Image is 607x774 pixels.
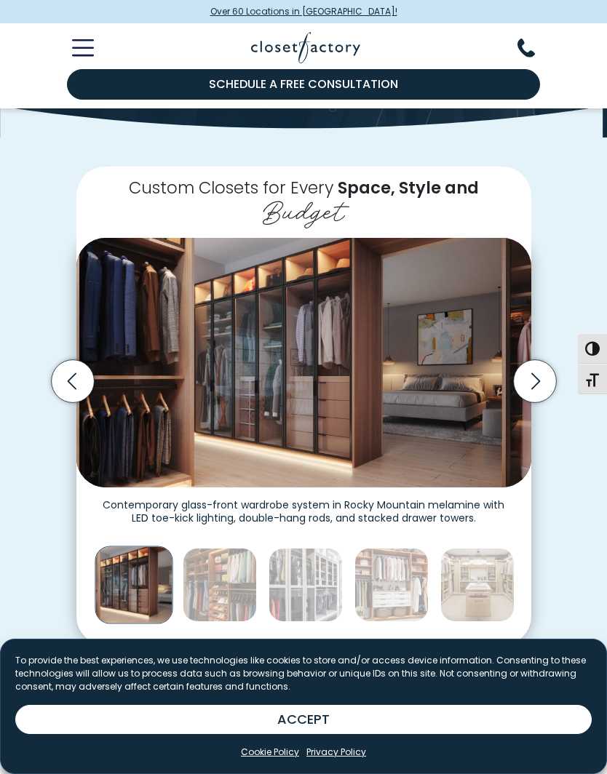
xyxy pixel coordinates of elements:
figcaption: Contemporary glass-front wardrobe system in Rocky Mountain melamine with LED toe-kick lighting, d... [76,487,531,524]
img: Glass-top island, velvet-lined jewelry drawers, and LED wardrobe lighting. Custom cabinetry in Rh... [440,548,515,622]
p: To provide the best experiences, we use technologies like cookies to store and/or access device i... [15,654,592,693]
button: Phone Number [517,39,552,57]
a: Privacy Policy [306,746,366,759]
button: Toggle Mobile Menu [55,39,94,57]
span: Budget [263,188,344,229]
img: Reach-in closet with Two-tone system with Rustic Cherry structure and White Shaker drawer fronts.... [354,548,429,622]
img: Luxury walk-in custom closet contemporary glass-front wardrobe system in Rocky Mountain melamine ... [95,546,172,624]
button: Previous slide [47,355,99,407]
a: Schedule a Free Consultation [67,69,540,100]
img: Built-in custom closet Rustic Cherry melamine with glass shelving, angled shoe shelves, and tripl... [183,548,257,622]
button: ACCEPT [15,705,592,734]
span: Over 60 Locations in [GEOGRAPHIC_DATA]! [210,5,397,18]
button: Next slide [509,355,561,407]
span: Space, Style and [338,176,479,199]
a: Cookie Policy [241,746,299,759]
span: Custom Closets for Every [129,176,333,199]
img: Glass-front wardrobe system in Dove Grey with integrated LED lighting, double-hang rods, and disp... [269,548,343,622]
img: Closet Factory Logo [251,32,360,63]
button: Toggle High Contrast [578,333,607,364]
img: Luxury walk-in custom closet contemporary glass-front wardrobe system in Rocky Mountain melamine ... [76,238,531,487]
button: Toggle Font size [578,364,607,394]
